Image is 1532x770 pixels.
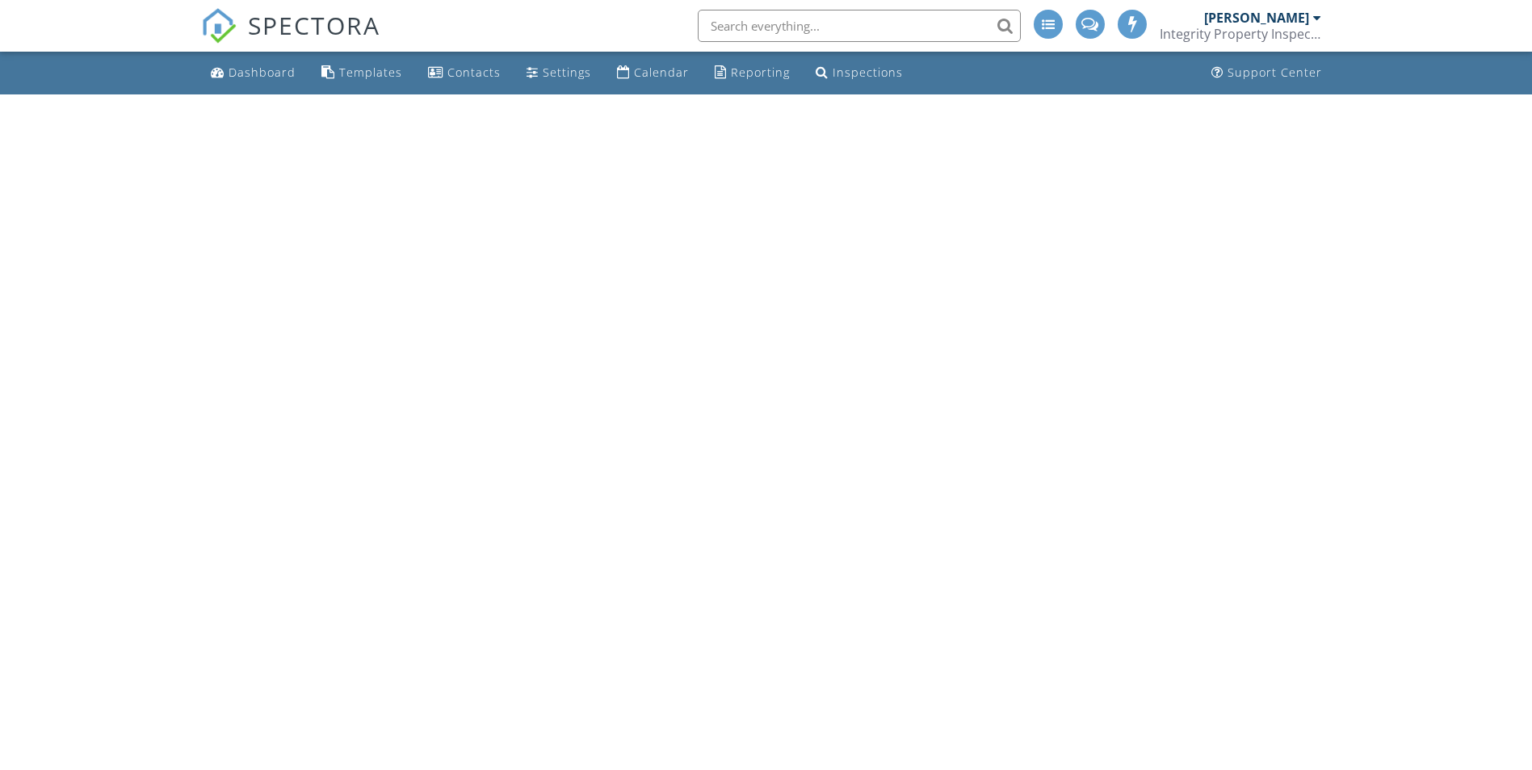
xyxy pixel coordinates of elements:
[248,8,380,42] span: SPECTORA
[634,65,689,80] div: Calendar
[833,65,903,80] div: Inspections
[422,58,507,88] a: Contacts
[543,65,591,80] div: Settings
[204,58,302,88] a: Dashboard
[447,65,501,80] div: Contacts
[809,58,909,88] a: Inspections
[201,22,380,56] a: SPECTORA
[611,58,695,88] a: Calendar
[1204,10,1309,26] div: [PERSON_NAME]
[229,65,296,80] div: Dashboard
[731,65,790,80] div: Reporting
[1160,26,1321,42] div: Integrity Property Inspections
[201,8,237,44] img: The Best Home Inspection Software - Spectora
[339,65,402,80] div: Templates
[315,58,409,88] a: Templates
[708,58,796,88] a: Reporting
[1228,65,1322,80] div: Support Center
[1205,58,1328,88] a: Support Center
[520,58,598,88] a: Settings
[698,10,1021,42] input: Search everything...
